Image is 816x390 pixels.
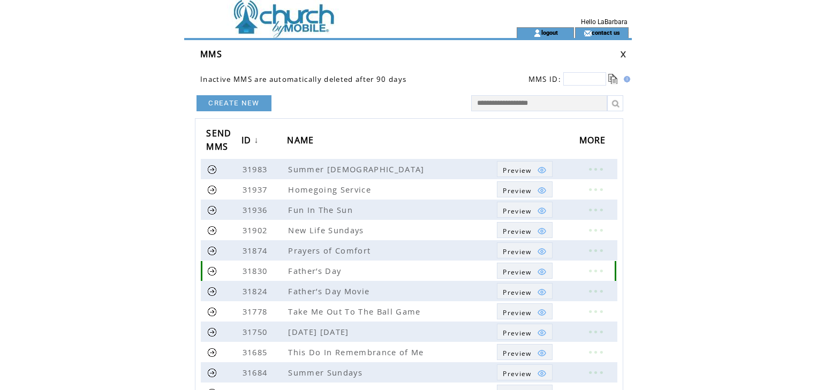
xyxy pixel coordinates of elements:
span: MORE [579,132,609,151]
span: Hello LaBarbara [581,18,628,26]
a: NAME [287,131,319,151]
a: CREATE NEW [197,95,271,111]
span: Show MMS preview [503,227,531,236]
span: Father’s Day [288,265,344,276]
span: Show MMS preview [503,186,531,195]
span: NAME [287,132,316,151]
a: Preview [497,222,552,238]
span: 31874 [243,245,270,256]
span: 31902 [243,225,270,235]
span: Summer [DEMOGRAPHIC_DATA] [288,164,427,174]
a: Preview [497,303,552,319]
span: 31685 [243,347,270,357]
span: Summer Sundays [288,367,365,378]
span: 31824 [243,286,270,296]
span: This Do In Remembrance of Me [288,347,426,357]
img: eye.png [537,287,547,297]
span: New Life Sundays [288,225,366,235]
img: eye.png [537,308,547,317]
a: logout [541,29,558,36]
span: ID [241,132,254,151]
span: Fun In The Sun [288,204,356,215]
span: Show MMS preview [503,308,531,317]
a: contact us [592,29,620,36]
span: Show MMS preview [503,247,531,256]
a: Preview [497,242,552,258]
span: Show MMS preview [503,166,531,175]
img: eye.png [537,348,547,358]
img: contact_us_icon.gif [584,29,592,37]
span: Show MMS preview [503,328,531,338]
img: help.gif [621,76,630,82]
span: 31684 [243,367,270,378]
a: Preview [497,364,552,380]
span: Show MMS preview [503,369,531,378]
span: MMS [200,48,222,60]
span: 31936 [243,204,270,215]
span: 31750 [243,326,270,337]
a: Preview [497,181,552,197]
img: eye.png [537,267,547,277]
a: ID↓ [241,131,262,151]
span: 31937 [243,184,270,195]
a: Preview [497,283,552,299]
span: Show MMS preview [503,349,531,358]
img: eye.png [537,165,547,175]
img: account_icon.gif [533,29,541,37]
a: Preview [497,344,552,360]
span: SEND MMS [206,125,231,158]
span: 31983 [243,164,270,174]
span: 31830 [243,265,270,276]
span: 31778 [243,306,270,317]
img: eye.png [537,369,547,378]
img: eye.png [537,226,547,236]
span: Show MMS preview [503,288,531,297]
span: MMS ID: [528,74,561,84]
img: eye.png [537,186,547,195]
span: Inactive MMS are automatically deleted after 90 days [200,74,406,84]
span: Prayers of Comfort [288,245,373,256]
span: Homegoing Service [288,184,374,195]
span: Show MMS preview [503,207,531,216]
span: [DATE] [DATE] [288,326,351,337]
span: Take Me Out To The Ball Game [288,306,423,317]
a: Preview [497,161,552,177]
a: Preview [497,202,552,218]
a: Preview [497,263,552,279]
a: Preview [497,324,552,340]
img: eye.png [537,328,547,338]
span: Show MMS preview [503,267,531,277]
span: Father’s Day Movie [288,286,372,296]
img: eye.png [537,206,547,216]
img: eye.png [537,247,547,256]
